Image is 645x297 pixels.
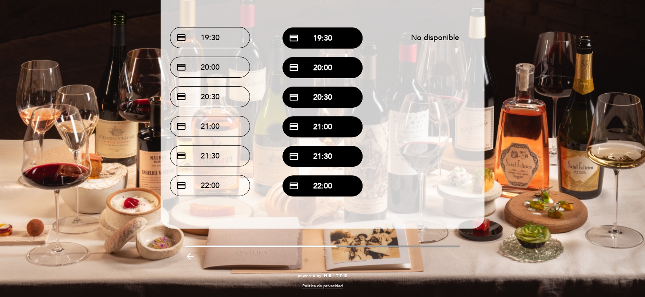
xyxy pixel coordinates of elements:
[176,92,186,102] span: credit_card
[289,122,299,132] span: credit_card
[170,116,250,137] button: credit_card 21:00
[176,121,186,131] span: credit_card
[282,116,363,137] button: credit_card 21:00
[323,274,347,278] img: MEITRE
[170,57,250,78] button: credit_card 20:00
[170,175,250,196] button: credit_card 22:00
[302,283,343,289] a: Política de privacidad
[282,27,363,49] button: credit_card 19:30
[170,86,250,107] button: credit_card 20:30
[176,33,186,43] span: credit_card
[289,63,299,73] span: credit_card
[170,27,250,48] button: credit_card 19:30
[298,273,347,279] a: powered by
[170,145,250,166] button: credit_card 21:30
[176,151,186,161] span: credit_card
[282,87,363,108] button: credit_card 20:30
[176,62,186,72] span: credit_card
[289,181,299,191] span: credit_card
[289,92,299,102] span: credit_card
[289,151,299,161] span: credit_card
[185,251,195,262] i: arrow_backward
[289,33,299,43] span: credit_card
[395,27,475,48] button: No disponible
[282,146,363,167] button: credit_card 21:30
[176,180,186,191] span: credit_card
[282,57,363,78] button: credit_card 20:00
[282,175,363,196] button: credit_card 22:00
[298,273,321,279] span: powered by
